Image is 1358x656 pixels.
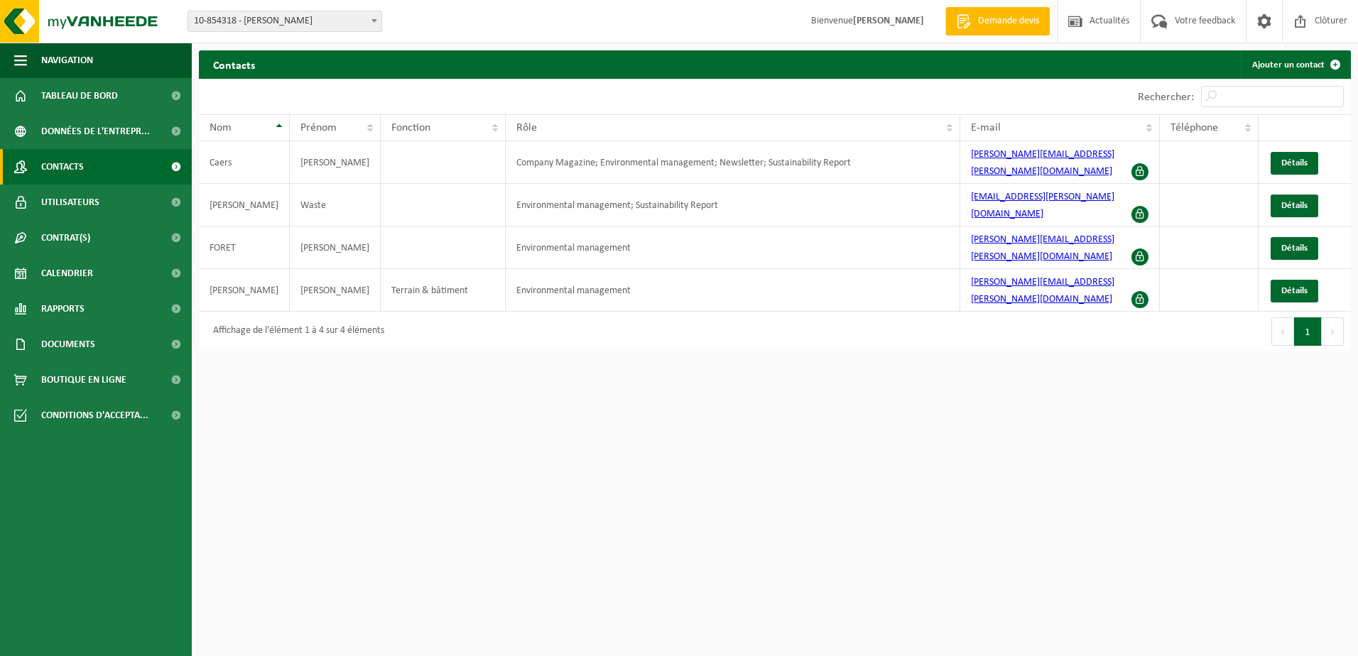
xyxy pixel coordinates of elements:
[1271,280,1318,302] a: Détails
[290,226,381,269] td: [PERSON_NAME]
[290,184,381,226] td: Waste
[199,50,269,78] h2: Contacts
[506,184,960,226] td: Environmental management; Sustainability Report
[41,114,150,149] span: Données de l'entrepr...
[41,256,93,291] span: Calendrier
[391,122,430,133] span: Fonction
[199,184,290,226] td: [PERSON_NAME]
[199,141,290,184] td: Caers
[974,14,1043,28] span: Demande devis
[41,291,85,327] span: Rapports
[290,141,381,184] td: [PERSON_NAME]
[971,277,1114,305] a: [PERSON_NAME][EMAIL_ADDRESS][PERSON_NAME][DOMAIN_NAME]
[41,327,95,362] span: Documents
[1241,50,1349,79] a: Ajouter un contact
[1322,317,1344,346] button: Next
[41,220,90,256] span: Contrat(s)
[506,141,960,184] td: Company Magazine; Environmental management; Newsletter; Sustainability Report
[300,122,337,133] span: Prénom
[1271,317,1294,346] button: Previous
[41,185,99,220] span: Utilisateurs
[1281,286,1308,295] span: Détails
[290,269,381,312] td: [PERSON_NAME]
[516,122,537,133] span: Rôle
[971,192,1114,219] a: [EMAIL_ADDRESS][PERSON_NAME][DOMAIN_NAME]
[1271,237,1318,260] a: Détails
[1271,152,1318,175] a: Détails
[188,11,381,31] span: 10-854318 - ELIA BRESSOUX - BRESSOUX
[506,226,960,269] td: Environmental management
[1281,201,1308,210] span: Détails
[41,43,93,78] span: Navigation
[41,398,148,433] span: Conditions d'accepta...
[1138,92,1194,103] label: Rechercher:
[188,11,382,32] span: 10-854318 - ELIA BRESSOUX - BRESSOUX
[199,226,290,269] td: FORET
[1294,317,1322,346] button: 1
[381,269,506,312] td: Terrain & bâtiment
[971,122,1001,133] span: E-mail
[971,234,1114,262] a: [PERSON_NAME][EMAIL_ADDRESS][PERSON_NAME][DOMAIN_NAME]
[506,269,960,312] td: Environmental management
[1170,122,1218,133] span: Téléphone
[41,78,118,114] span: Tableau de bord
[1271,195,1318,217] a: Détails
[41,149,84,185] span: Contacts
[1281,244,1308,253] span: Détails
[199,269,290,312] td: [PERSON_NAME]
[1281,158,1308,168] span: Détails
[945,7,1050,35] a: Demande devis
[210,122,232,133] span: Nom
[206,319,384,344] div: Affichage de l'élément 1 à 4 sur 4 éléments
[41,362,126,398] span: Boutique en ligne
[853,16,924,26] strong: [PERSON_NAME]
[971,149,1114,177] a: [PERSON_NAME][EMAIL_ADDRESS][PERSON_NAME][DOMAIN_NAME]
